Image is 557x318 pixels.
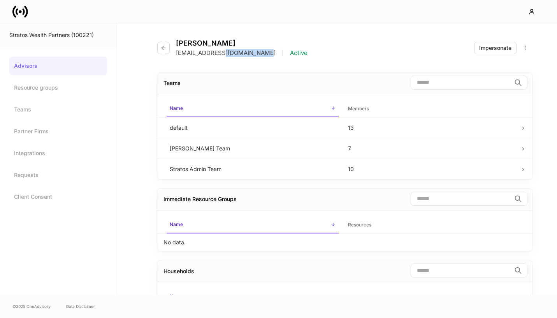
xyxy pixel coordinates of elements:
[167,288,517,305] span: Name
[167,217,339,233] span: Name
[170,104,183,112] h6: Name
[163,267,194,275] div: Households
[167,101,339,117] span: Name
[163,238,186,246] p: No data.
[176,49,276,57] p: [EMAIL_ADDRESS][DOMAIN_NAME]
[345,217,517,233] span: Resources
[9,78,107,97] a: Resource groups
[9,144,107,163] a: Integrations
[342,159,520,179] td: 10
[474,42,517,54] button: Impersonate
[170,292,183,300] h6: Name
[290,49,307,57] p: Active
[9,166,107,184] a: Requests
[9,187,107,206] a: Client Consent
[9,100,107,119] a: Teams
[342,117,520,138] td: 13
[163,117,342,138] td: default
[348,105,369,112] h6: Members
[170,221,183,228] h6: Name
[345,101,517,117] span: Members
[66,303,95,309] a: Data Disclaimer
[176,39,307,48] h4: [PERSON_NAME]
[9,122,107,141] a: Partner Firms
[12,303,51,309] span: © 2025 OneAdvisory
[342,138,520,159] td: 7
[163,159,342,179] td: Stratos Admin Team
[9,57,107,75] a: Advisors
[348,221,371,228] h6: Resources
[479,44,511,52] div: Impersonate
[163,79,181,87] div: Teams
[282,49,284,57] p: |
[163,195,237,203] div: Immediate Resource Groups
[163,138,342,159] td: [PERSON_NAME] Team
[9,31,107,39] div: Stratos Wealth Partners (100221)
